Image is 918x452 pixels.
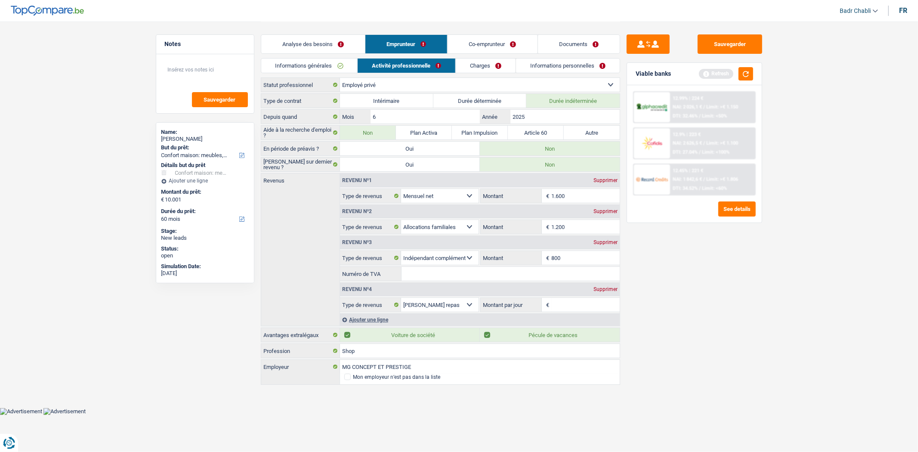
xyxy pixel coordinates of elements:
img: Alphacredit [636,102,668,112]
label: Depuis quand [261,110,340,124]
div: Status: [161,245,249,252]
span: € [161,196,164,203]
label: Type de revenus [340,251,401,265]
a: Activité professionnelle [358,59,455,73]
label: Non [480,158,620,171]
label: Numéro de TVA [340,267,402,281]
a: Analyse des besoins [261,35,365,53]
div: [DATE] [161,270,249,277]
div: Mon employeur n’est pas dans la liste [353,375,440,380]
div: Name: [161,129,249,136]
div: 12.9% | 223 € [673,132,701,137]
label: Type de revenus [340,189,401,203]
label: Montant [481,189,542,203]
div: 12.99% | 224 € [673,96,703,101]
img: Advertisement [43,408,86,415]
label: Plan Impulsion [452,126,508,139]
label: Statut professionnel [261,78,340,92]
div: Revenu nº2 [340,209,374,214]
span: DTI: 27.04% [673,149,698,155]
span: NAI: 1 842,6 € [673,176,702,182]
div: Revenu nº4 [340,287,374,292]
label: En période de préavis ? [261,142,340,155]
img: Record Credits [636,171,668,187]
img: Cofidis [636,135,668,151]
div: Supprimer [591,240,620,245]
span: / [699,149,701,155]
label: Voiture de société [340,328,480,342]
div: Revenu nº1 [340,178,374,183]
label: Revenus [261,173,340,183]
span: Sauvegarder [204,97,236,102]
div: Stage: [161,228,249,235]
span: Limit: <50% [702,113,727,119]
label: Montant du prêt: [161,189,247,195]
span: € [542,220,551,234]
label: Année [480,110,510,124]
span: / [699,113,701,119]
label: Non [480,142,620,155]
input: MM [371,110,479,124]
label: Montant [481,220,542,234]
label: Mois [340,110,371,124]
div: Ajouter une ligne [340,313,620,326]
div: [PERSON_NAME] [161,136,249,142]
label: Profession [261,344,340,358]
label: Plan Activa [396,126,452,139]
a: Charges [456,59,516,73]
label: Pécule de vacances [480,328,620,342]
span: DTI: 34.52% [673,186,698,191]
span: / [703,104,705,110]
span: € [542,251,551,265]
span: Limit: >€ 1.100 [706,140,738,146]
label: But du prêt: [161,144,247,151]
span: DTI: 32.46% [673,113,698,119]
div: Revenu nº3 [340,240,374,245]
label: Durée indéterminée [526,94,620,108]
div: Refresh [699,69,733,78]
span: Limit: <100% [702,149,729,155]
div: 12.45% | 221 € [673,168,703,173]
label: Montant [481,251,542,265]
a: Badr Chabli [833,4,878,18]
h5: Notes [165,40,245,48]
div: Supprimer [591,287,620,292]
button: See details [718,201,756,217]
input: AAAA [510,110,619,124]
span: € [542,298,551,312]
div: Supprimer [591,209,620,214]
label: Oui [340,142,480,155]
div: Détails but du prêt [161,162,249,169]
span: / [703,176,705,182]
label: [PERSON_NAME] sur dernier revenu ? [261,158,340,171]
span: Limit: >€ 1.806 [706,176,738,182]
label: Autre [564,126,620,139]
a: Documents [538,35,620,53]
a: Informations générales [261,59,358,73]
a: Emprunteur [365,35,447,53]
input: Cherchez votre employeur [340,360,620,374]
div: New leads [161,235,249,241]
span: / [703,140,705,146]
button: Sauvegarder [698,34,762,54]
span: / [699,186,701,191]
div: Ajouter une ligne [161,178,249,184]
label: Type de contrat [261,94,340,108]
a: Co-emprunteur [448,35,537,53]
label: Durée du prêt: [161,208,247,215]
div: open [161,252,249,259]
img: TopCompare Logo [11,6,84,16]
div: Viable banks [636,70,671,77]
span: Badr Chabli [840,7,871,15]
label: Type de revenus [340,220,401,234]
label: Durée déterminée [433,94,527,108]
label: Type de revenus [340,298,401,312]
span: NAI: 2 026,1 € [673,104,702,110]
span: Limit: <60% [702,186,727,191]
button: Sauvegarder [192,92,248,107]
div: Supprimer [591,178,620,183]
label: Non [340,126,396,139]
a: Informations personnelles [516,59,620,73]
label: Article 60 [508,126,564,139]
label: Aide à la recherche d'emploi ? [261,126,340,139]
